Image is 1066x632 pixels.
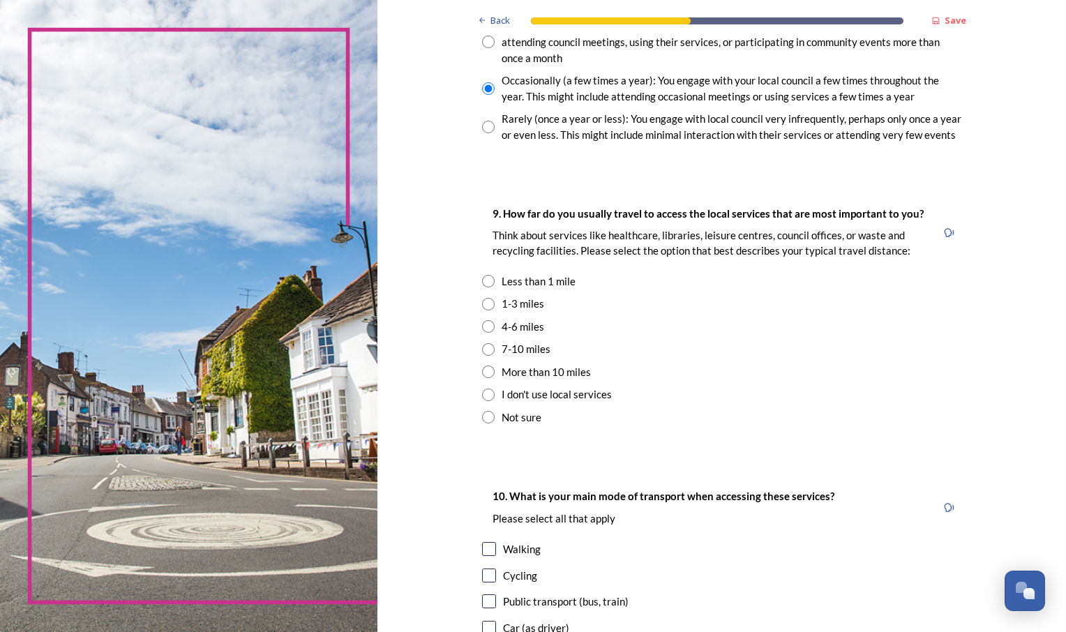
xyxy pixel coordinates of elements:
div: Occasionally (a few times a year): You engage with your local council a few times throughout the ... [502,73,962,104]
div: 4-6 miles [502,319,544,335]
div: 1-3 miles [502,296,544,312]
p: Think about services like healthcare, libraries, leisure centres, council offices, or waste and r... [493,228,926,258]
strong: 9. How far do you usually travel to access the local services that are most important to you? [493,207,924,220]
strong: Save [945,14,966,27]
div: Walking [503,541,541,557]
div: I don't use local services [502,386,612,402]
strong: 10. What is your main mode of transport when accessing these services? [493,490,834,502]
div: More than 10 miles [502,364,591,380]
div: 7-10 miles [502,341,550,357]
div: Less than 1 mile [502,273,576,289]
div: Regularly (perhaps more than once a month): You engage with your local council frequently, such a... [502,19,962,66]
button: Open Chat [1005,571,1045,611]
div: Cycling [503,568,537,584]
span: Back [490,14,510,27]
p: Please select all that apply [493,511,834,526]
div: Public transport (bus, train) [503,594,629,610]
div: Rarely (once a year or less): You engage with local council very infrequently, perhaps only once ... [502,111,962,142]
div: Not sure [502,409,541,426]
